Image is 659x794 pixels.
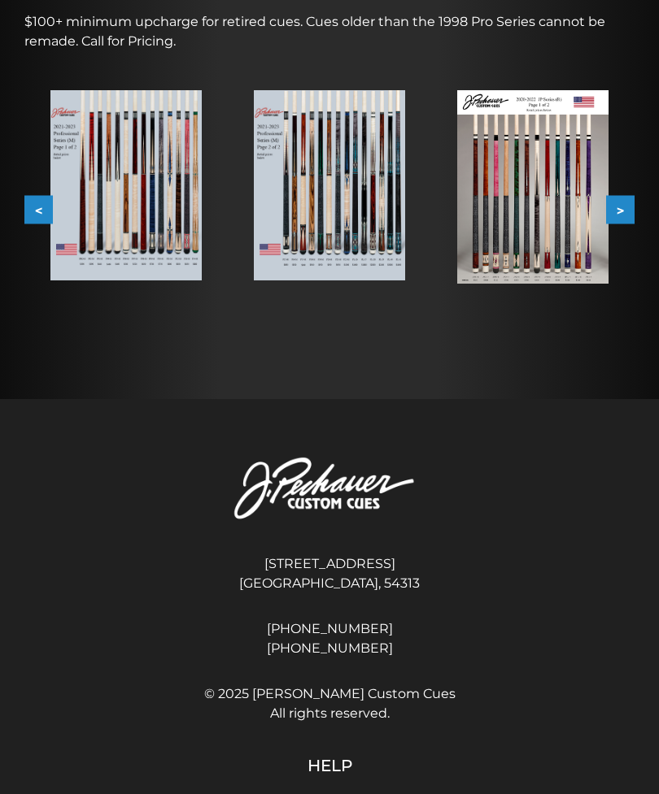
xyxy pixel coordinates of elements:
div: Carousel Navigation [24,195,635,223]
a: [PHONE_NUMBER] [46,639,613,658]
p: $100+ minimum upcharge for retired cues. Cues older than the 1998 Pro Series cannot be remade. Ca... [24,12,635,51]
address: [STREET_ADDRESS] [GEOGRAPHIC_DATA], 54313 [46,548,613,600]
button: < [24,195,53,223]
button: > [606,195,635,223]
a: [PHONE_NUMBER] [46,619,613,639]
span: © 2025 [PERSON_NAME] Custom Cues All rights reserved. [46,684,613,723]
img: Pechauer Custom Cues [187,438,472,541]
h5: Help [46,756,613,775]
